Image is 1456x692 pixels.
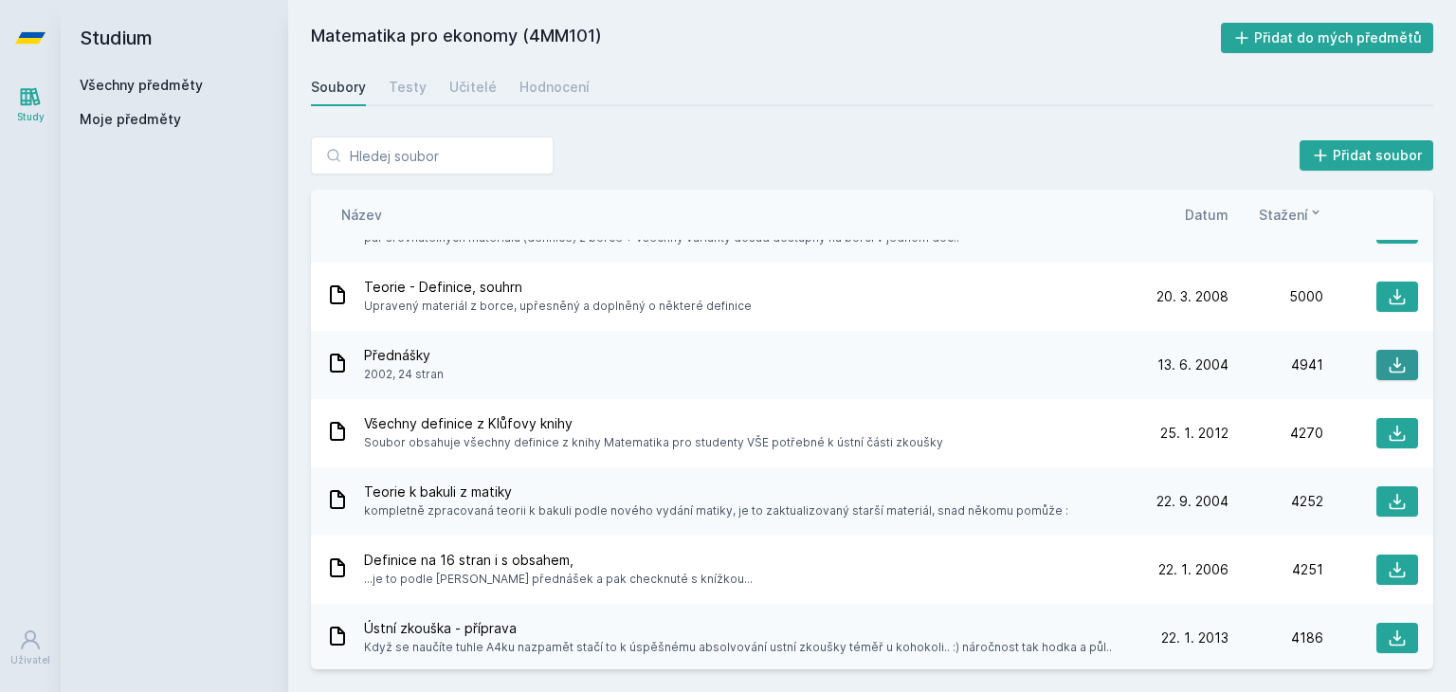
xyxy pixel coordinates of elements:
[1259,205,1323,225] button: Stažení
[1161,628,1228,647] span: 22. 1. 2013
[389,68,427,106] a: Testy
[80,110,181,129] span: Moje předměty
[17,110,45,124] div: Study
[1185,205,1228,225] button: Datum
[311,78,366,97] div: Soubory
[364,414,943,433] span: Všechny definice z Klůfovy knihy
[519,78,590,97] div: Hodnocení
[1158,560,1228,579] span: 22. 1. 2006
[1156,492,1228,511] span: 22. 9. 2004
[1300,140,1434,171] button: Přidat soubor
[311,23,1221,53] h2: Matematika pro ekonomy (4MM101)
[449,78,497,97] div: Učitelé
[449,68,497,106] a: Učitelé
[1228,492,1323,511] div: 4252
[364,365,444,384] span: 2002, 24 stran
[80,77,203,93] a: Všechny předměty
[4,76,57,134] a: Study
[10,653,50,667] div: Uživatel
[364,278,752,297] span: Teorie - Definice, souhrn
[364,570,753,589] span: ...je to podle [PERSON_NAME] přednášek a pak checknuté s knížkou...
[364,346,444,365] span: Přednášky
[1259,205,1308,225] span: Stažení
[364,501,1068,520] span: kompletně zpracovaná teorii k bakuli podle nového vydání matiky, je to zaktualizovaný starší mate...
[1157,355,1228,374] span: 13. 6. 2004
[1228,355,1323,374] div: 4941
[389,78,427,97] div: Testy
[364,297,752,316] span: Upravený materiál z borce, upřesněný a doplněný o některé definice
[1228,628,1323,647] div: 4186
[364,483,1068,501] span: Teorie k bakuli z matiky
[311,68,366,106] a: Soubory
[4,619,57,677] a: Uživatel
[1228,287,1323,306] div: 5000
[1228,560,1323,579] div: 4251
[311,137,554,174] input: Hledej soubor
[1160,424,1228,443] span: 25. 1. 2012
[1228,424,1323,443] div: 4270
[364,551,753,570] span: Definice na 16 stran i s obsahem,
[1221,23,1434,53] button: Přidat do mých předmětů
[341,205,382,225] button: Název
[364,433,943,452] span: Soubor obsahuje všechny definice z knihy Matematika pro studenty VŠE potřebné k ústní části zkoušky
[364,619,1112,638] span: Ústní zkouška - příprava
[364,638,1112,657] span: Když se naučíte tuhle A4ku nazpamět stačí to k úspěšnému absolvování ustní zkoušky téměř u kohoko...
[1156,287,1228,306] span: 20. 3. 2008
[519,68,590,106] a: Hodnocení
